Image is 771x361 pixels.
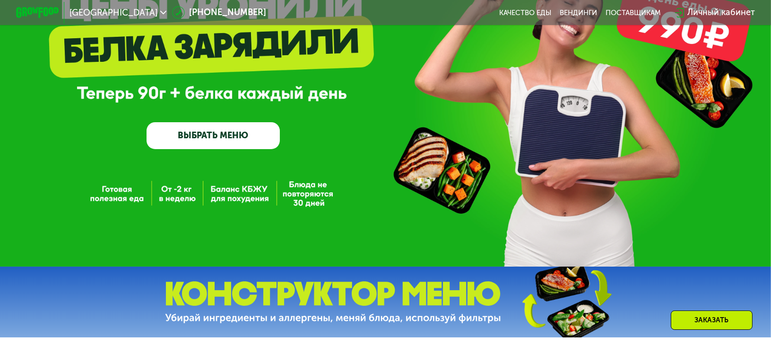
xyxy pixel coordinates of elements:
[69,8,157,17] span: [GEOGRAPHIC_DATA]
[606,8,661,17] div: поставщикам
[687,6,755,19] div: Личный кабинет
[671,311,753,330] div: Заказать
[172,6,266,19] a: [PHONE_NUMBER]
[560,8,597,17] a: Вендинги
[499,8,551,17] a: Качество еды
[147,122,280,149] a: ВЫБРАТЬ МЕНЮ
